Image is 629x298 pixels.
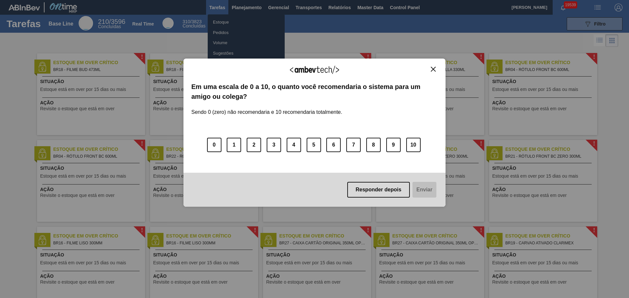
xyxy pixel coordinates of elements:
button: 9 [386,138,401,152]
button: 10 [406,138,421,152]
button: 1 [227,138,241,152]
button: 6 [326,138,341,152]
button: 0 [207,138,221,152]
label: Sendo 0 (zero) não recomendaria e 10 recomendaria totalmente. [191,101,342,115]
button: 3 [267,138,281,152]
button: Close [429,66,438,72]
button: 5 [307,138,321,152]
button: Responder depois [347,182,410,198]
img: Logo Ambevtech [290,66,339,74]
img: Close [431,67,436,72]
button: 7 [346,138,361,152]
label: Em uma escala de 0 a 10, o quanto você recomendaria o sistema para um amigo ou colega? [191,82,438,102]
button: 4 [287,138,301,152]
button: 8 [366,138,381,152]
button: 2 [247,138,261,152]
